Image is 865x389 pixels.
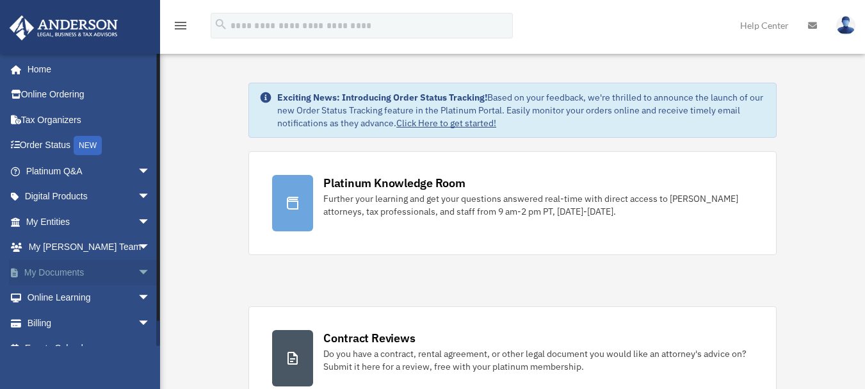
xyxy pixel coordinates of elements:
[9,158,170,184] a: Platinum Q&Aarrow_drop_down
[248,151,777,255] a: Platinum Knowledge Room Further your learning and get your questions answered real-time with dire...
[214,17,228,31] i: search
[323,347,753,373] div: Do you have a contract, rental agreement, or other legal document you would like an attorney's ad...
[9,82,170,108] a: Online Ordering
[277,92,487,103] strong: Exciting News: Introducing Order Status Tracking!
[836,16,855,35] img: User Pic
[173,18,188,33] i: menu
[9,260,170,285] a: My Documentsarrow_drop_down
[138,158,163,185] span: arrow_drop_down
[9,235,170,260] a: My [PERSON_NAME] Teamarrow_drop_down
[138,260,163,286] span: arrow_drop_down
[74,136,102,155] div: NEW
[9,184,170,210] a: Digital Productsarrow_drop_down
[6,15,122,40] img: Anderson Advisors Platinum Portal
[138,285,163,311] span: arrow_drop_down
[9,336,170,361] a: Events Calendar
[138,184,163,210] span: arrow_drop_down
[9,310,170,336] a: Billingarrow_drop_down
[396,117,496,129] a: Click Here to get started!
[323,192,753,218] div: Further your learning and get your questions answered real-time with direct access to [PERSON_NAM...
[138,209,163,235] span: arrow_drop_down
[323,175,465,191] div: Platinum Knowledge Room
[9,56,163,82] a: Home
[277,91,766,129] div: Based on your feedback, we're thrilled to announce the launch of our new Order Status Tracking fe...
[138,310,163,336] span: arrow_drop_down
[323,330,415,346] div: Contract Reviews
[138,235,163,261] span: arrow_drop_down
[9,133,170,159] a: Order StatusNEW
[9,107,170,133] a: Tax Organizers
[9,209,170,235] a: My Entitiesarrow_drop_down
[173,22,188,33] a: menu
[9,285,170,311] a: Online Learningarrow_drop_down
